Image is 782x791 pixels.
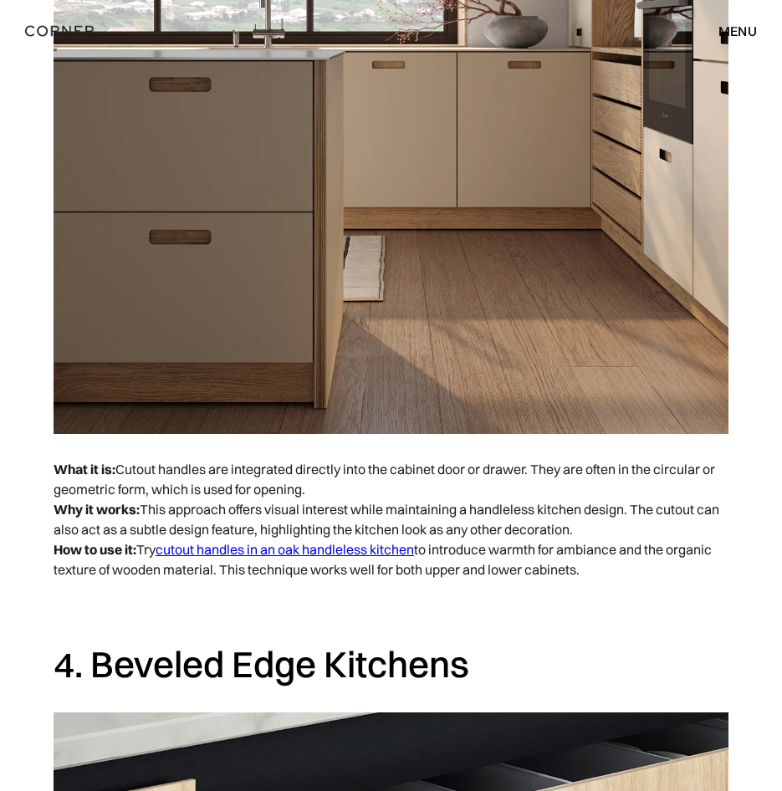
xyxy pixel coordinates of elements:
[156,541,414,558] a: cutout handles in an oak handleless kitchen
[718,24,757,38] div: menu
[54,501,140,518] strong: Why it works:
[54,451,728,588] p: Cutout handles are integrated directly into the cabinet door or drawer. They are often in the cir...
[702,17,757,45] div: menu
[25,20,144,42] a: home
[54,588,728,625] p: ‍
[54,541,136,558] strong: How to use it:
[54,641,728,687] h2: 4. Beveled Edge Kitchens
[54,461,115,477] strong: What it is:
